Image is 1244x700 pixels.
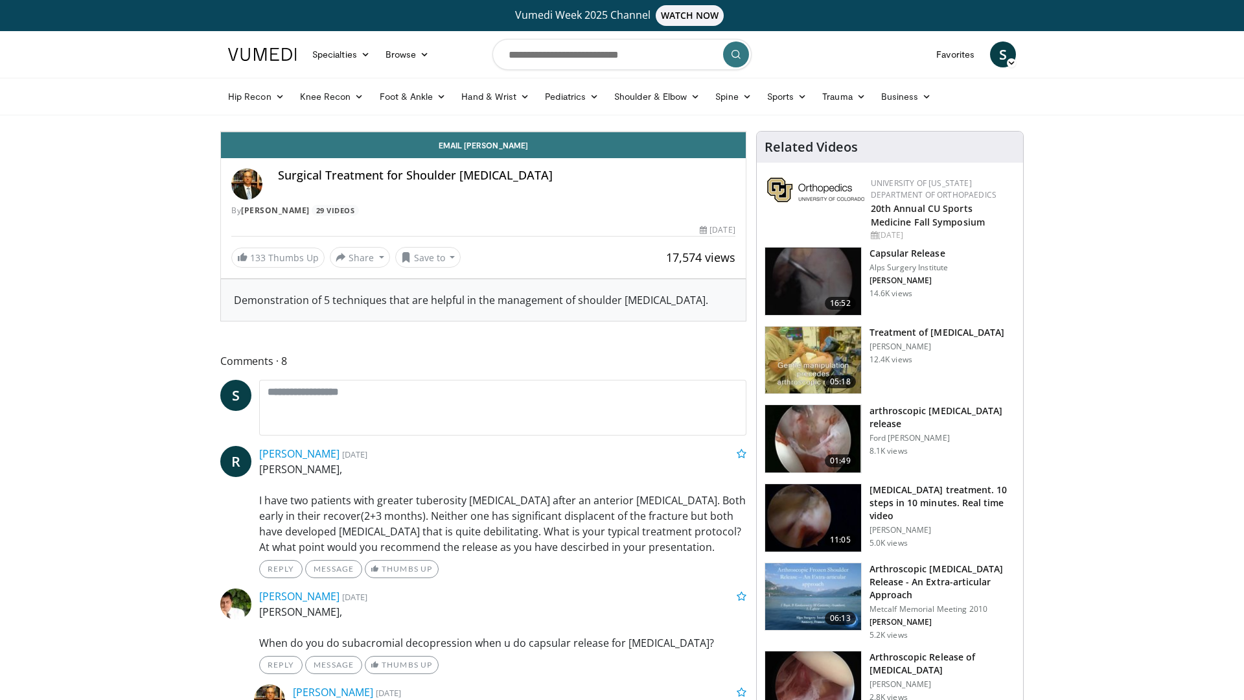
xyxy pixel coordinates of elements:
[231,169,262,200] img: Avatar
[870,433,1015,443] p: Ford [PERSON_NAME]
[814,84,873,110] a: Trauma
[700,224,735,236] div: [DATE]
[312,205,359,216] a: 29 Videos
[305,656,362,674] a: Message
[765,139,858,155] h4: Related Videos
[871,178,996,200] a: University of [US_STATE] Department of Orthopaedics
[220,446,251,477] a: R
[292,84,372,110] a: Knee Recon
[765,484,1015,552] a: 11:05 [MEDICAL_DATA] treatment. 10 steps in 10 minutes. Real time video [PERSON_NAME] 5.0K views
[365,560,438,578] a: Thumbs Up
[870,262,949,273] p: Alps Surgery Institute
[825,375,856,388] span: 05:18
[395,247,461,268] button: Save to
[870,404,1015,430] h3: arthroscopic [MEDICAL_DATA] release
[765,404,1015,473] a: 01:49 arthroscopic [MEDICAL_DATA] release Ford [PERSON_NAME] 8.1K views
[342,449,367,460] small: [DATE]
[870,651,1015,677] h3: Arthroscopic Release of [MEDICAL_DATA]
[870,617,1015,627] p: [PERSON_NAME]
[765,247,1015,316] a: 16:52 Capsular Release Alps Surgery Institute [PERSON_NAME] 14.6K views
[765,563,861,631] img: Picture_6_7_3.png.150x105_q85_crop-smart_upscale.jpg
[825,454,856,467] span: 01:49
[870,288,912,299] p: 14.6K views
[928,41,982,67] a: Favorites
[870,484,1015,522] h3: [MEDICAL_DATA] treatment. 10 steps in 10 minutes. Real time video
[220,589,251,620] img: Avatar
[666,250,735,265] span: 17,574 views
[220,353,746,369] span: Comments 8
[230,5,1014,26] a: Vumedi Week 2025 ChannelWATCH NOW
[220,380,251,411] a: S
[765,405,861,472] img: qur2_3.png.150x105_q85_crop-smart_upscale.jpg
[231,248,325,268] a: 133 Thumbs Up
[259,560,303,578] a: Reply
[825,533,856,546] span: 11:05
[765,248,861,315] img: 38764_0000_3.png.150x105_q85_crop-smart_upscale.jpg
[870,326,1005,339] h3: Treatment of [MEDICAL_DATA]
[278,169,735,183] h4: Surgical Treatment for Shoulder [MEDICAL_DATA]
[708,84,759,110] a: Spine
[990,41,1016,67] a: S
[259,447,340,461] a: [PERSON_NAME]
[234,292,733,308] div: Demonstration of 5 techniques that are helpful in the management of shoulder [MEDICAL_DATA].
[259,604,746,651] p: [PERSON_NAME], When do you do subacromial decopression when u do capsular release for [MEDICAL_DA...
[873,84,939,110] a: Business
[305,41,378,67] a: Specialties
[870,446,908,456] p: 8.1K views
[330,247,390,268] button: Share
[765,563,1015,640] a: 06:13 Arthroscopic [MEDICAL_DATA] Release - An Extra-articular Approach Metcalf Memorial Meeting ...
[342,591,367,603] small: [DATE]
[228,48,297,61] img: VuMedi Logo
[492,39,752,70] input: Search topics, interventions
[759,84,815,110] a: Sports
[825,297,856,310] span: 16:52
[220,84,292,110] a: Hip Recon
[454,84,537,110] a: Hand & Wrist
[871,229,1013,241] div: [DATE]
[870,355,912,365] p: 12.4K views
[606,84,708,110] a: Shoulder & Elbow
[870,342,1005,352] p: [PERSON_NAME]
[372,84,454,110] a: Foot & Ankle
[765,326,1015,395] a: 05:18 Treatment of [MEDICAL_DATA] [PERSON_NAME] 12.4K views
[231,205,735,216] div: By
[765,327,861,394] img: 9342_3.png.150x105_q85_crop-smart_upscale.jpg
[870,563,1015,601] h3: Arthroscopic [MEDICAL_DATA] Release - An Extra-articular Approach
[870,630,908,640] p: 5.2K views
[365,656,438,674] a: Thumbs Up
[537,84,606,110] a: Pediatrics
[870,538,908,548] p: 5.0K views
[378,41,437,67] a: Browse
[259,461,746,555] p: [PERSON_NAME], I have two patients with greater tuberosity [MEDICAL_DATA] after an anterior [MEDI...
[376,687,401,699] small: [DATE]
[871,202,985,228] a: 20th Annual CU Sports Medicine Fall Symposium
[293,685,373,699] a: [PERSON_NAME]
[221,132,746,158] a: Email [PERSON_NAME]
[870,525,1015,535] p: [PERSON_NAME]
[767,178,864,202] img: 355603a8-37da-49b6-856f-e00d7e9307d3.png.150x105_q85_autocrop_double_scale_upscale_version-0.2.png
[656,5,724,26] span: WATCH NOW
[870,679,1015,690] p: [PERSON_NAME]
[870,247,949,260] h3: Capsular Release
[305,560,362,578] a: Message
[765,484,861,552] img: d5ySKFN8UhyXrjO34xMDoxOm1xO1xPzH.150x105_q85_crop-smart_upscale.jpg
[250,251,266,264] span: 133
[259,589,340,603] a: [PERSON_NAME]
[870,604,1015,614] p: Metcalf Memorial Meeting 2010
[259,656,303,674] a: Reply
[870,275,949,286] p: [PERSON_NAME]
[241,205,310,216] a: [PERSON_NAME]
[825,612,856,625] span: 06:13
